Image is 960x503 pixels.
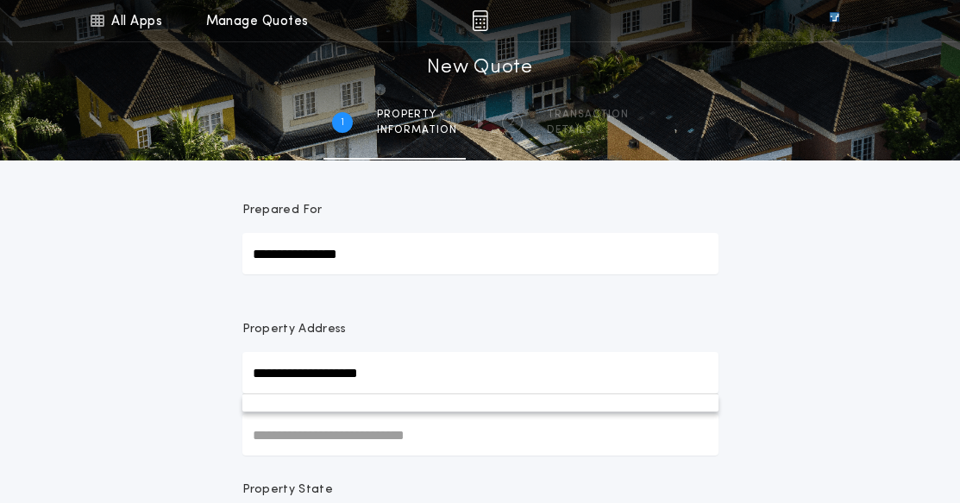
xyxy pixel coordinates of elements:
p: Prepared For [242,202,323,219]
span: information [377,123,457,137]
input: Prepared For [242,233,718,274]
p: Property State [242,481,333,499]
img: img [472,10,488,31]
p: Property Address [242,321,718,338]
span: Property [377,108,457,122]
h2: 2 [509,116,515,129]
span: Transaction [547,108,629,122]
h1: New Quote [427,54,532,82]
span: details [547,123,629,137]
h2: 1 [341,116,344,129]
img: vs-icon [798,12,870,29]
